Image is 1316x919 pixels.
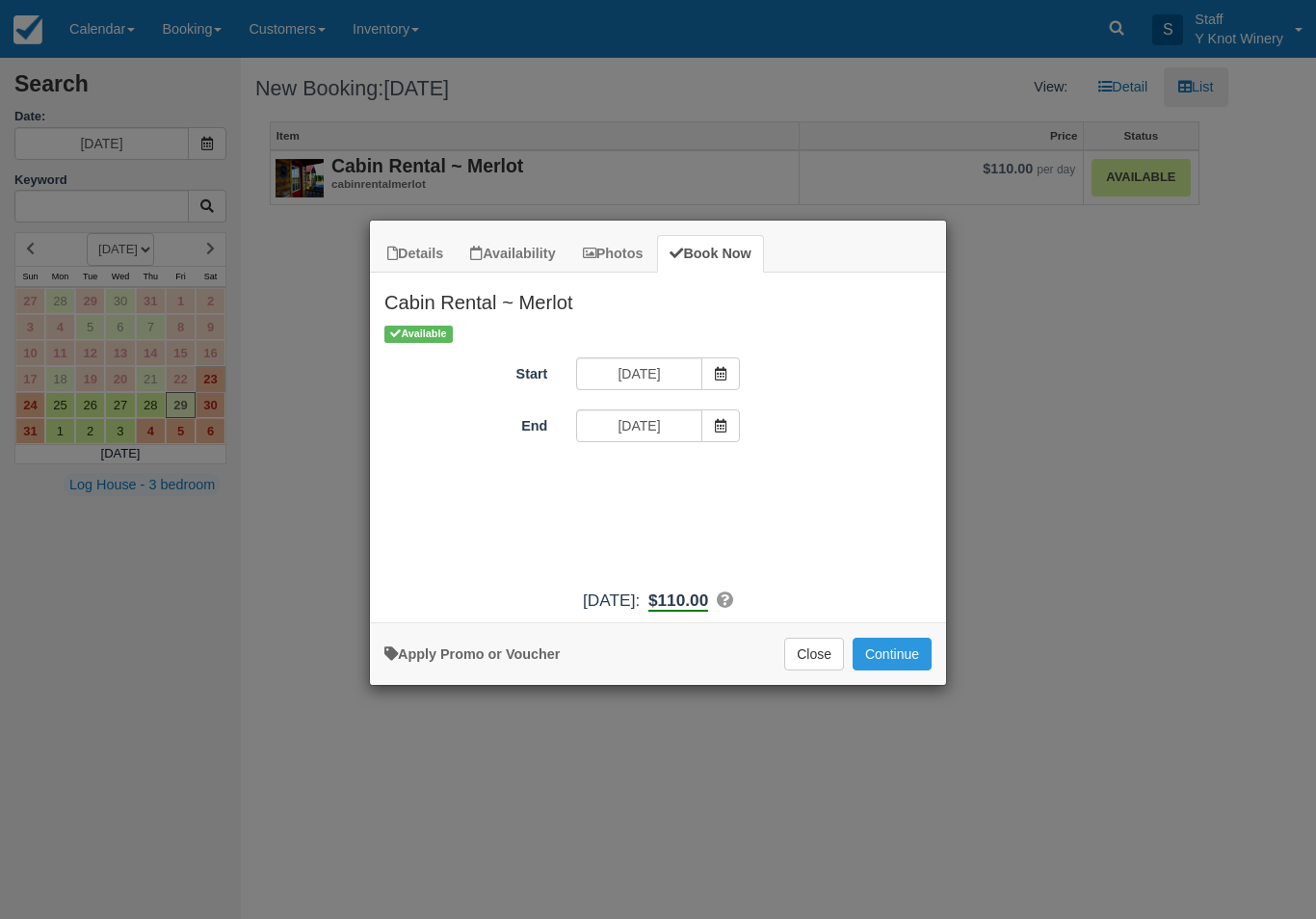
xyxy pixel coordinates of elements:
a: Details [375,235,456,273]
a: Availability [458,235,567,273]
div: : [370,589,946,613]
span: [DATE] [583,591,635,610]
label: End [370,409,562,436]
span: Available [384,326,453,342]
a: Book Now [657,235,763,273]
div: Item Modal [370,273,946,613]
h2: Cabin Rental ~ Merlot [370,273,946,323]
a: Apply Voucher [384,646,560,662]
button: Close [784,638,844,670]
b: $110.00 [648,591,708,612]
label: Start [370,357,562,384]
button: Add to Booking [853,638,932,670]
a: Photos [570,235,656,273]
